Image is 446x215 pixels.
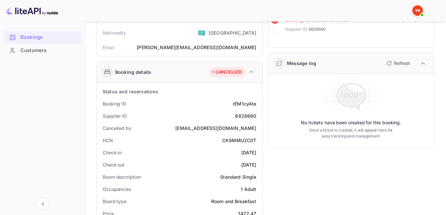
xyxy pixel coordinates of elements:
[37,198,49,210] button: Collapse navigation
[103,100,126,107] div: Booking ID
[383,58,413,69] button: Refresh
[103,88,158,95] div: Status and reservations
[209,29,257,36] div: [GEOGRAPHIC_DATA]
[235,112,256,119] div: 6828660
[4,44,82,56] a: Customers
[20,34,78,41] div: Bookings
[307,127,395,139] p: Once a ticket is created, it will appear here for easy tracking and management.
[5,5,58,16] img: LiteAPI logo
[103,29,126,36] div: Nationality
[103,149,122,156] div: Check-in
[115,69,151,76] div: Booking details
[103,173,141,180] div: Room description
[220,173,256,180] div: Standard Single
[301,119,401,126] p: No tickets have been created for this booking.
[175,125,256,132] div: [EMAIL_ADDRESS][DOMAIN_NAME]
[103,44,114,51] div: Email
[287,60,317,67] div: Message log
[103,125,131,132] div: Cancelled by
[103,198,126,205] div: Board type
[20,47,78,54] div: Customers
[198,27,205,39] span: United States
[211,198,257,205] div: Room and Breakfast
[103,186,131,193] div: Occupancies
[103,161,124,168] div: Check out
[137,44,256,51] div: [PERSON_NAME][EMAIL_ADDRESS][DOMAIN_NAME]
[222,137,257,144] div: CK9MMU2C0T
[211,69,242,76] div: CANCELLED
[309,26,326,33] span: 6828660
[4,31,82,43] a: Bookings
[412,5,423,16] img: Yandex Support
[285,26,308,33] span: Supplier ID:
[103,112,127,119] div: Supplier ID
[4,31,82,44] div: Bookings
[103,137,113,144] div: HCN
[394,60,410,67] p: Refresh
[233,100,256,107] div: rEM1cyAte
[241,186,256,193] div: 1 Adult
[402,16,429,36] div: [DATE] 11:11
[241,149,257,156] div: [DATE]
[241,161,257,168] div: [DATE]
[4,44,82,57] div: Customers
